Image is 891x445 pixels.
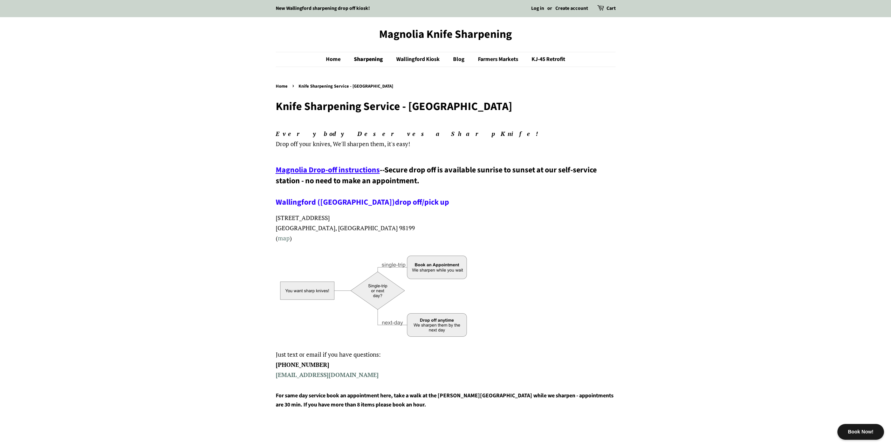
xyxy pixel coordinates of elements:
a: Farmers Markets [473,52,525,67]
h1: Knife Sharpening Service - [GEOGRAPHIC_DATA] [276,100,616,113]
em: Everybody Deserves a Sharp Knife! [276,130,544,138]
a: Blog [448,52,472,67]
h4: For same day service book an appointment here, take a walk at the [PERSON_NAME][GEOGRAPHIC_DATA] ... [276,391,616,409]
p: , We'll sharpen them, it's easy! [276,129,616,149]
nav: breadcrumbs [276,83,616,90]
span: [STREET_ADDRESS] [GEOGRAPHIC_DATA], [GEOGRAPHIC_DATA] 98199 ( ) [276,214,415,242]
a: Cart [606,5,616,13]
div: Book Now! [837,424,884,440]
li: or [547,5,552,13]
span: Drop off your knives [276,140,330,148]
a: Log in [531,5,544,12]
a: KJ-45 Retrofit [526,52,565,67]
p: Just text or email if you have questions: [276,350,616,380]
a: Home [326,52,348,67]
span: › [292,81,296,90]
span: Secure drop off is available sunrise to sunset at our self-service station - no need to make an a... [276,164,597,208]
a: Sharpening [349,52,390,67]
a: map [278,234,290,242]
span: Knife Sharpening Service - [GEOGRAPHIC_DATA] [299,83,395,89]
a: Wallingford ([GEOGRAPHIC_DATA]) [276,197,395,208]
a: drop off/pick up [395,197,449,208]
a: [EMAIL_ADDRESS][DOMAIN_NAME] [276,371,379,379]
a: Magnolia Knife Sharpening [276,28,616,41]
a: New Wallingford sharpening drop off kiosk! [276,5,370,12]
a: Create account [555,5,588,12]
strong: [PHONE_NUMBER] [276,361,381,379]
a: Home [276,83,289,89]
a: Wallingford Kiosk [391,52,447,67]
span: -- [380,164,384,176]
a: Magnolia Drop-off instructions [276,164,380,176]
